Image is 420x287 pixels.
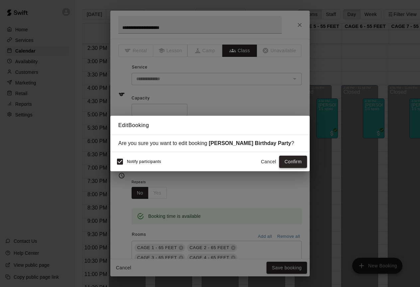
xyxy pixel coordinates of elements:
strong: [PERSON_NAME] Birthday Party [209,140,291,146]
button: Cancel [258,156,279,168]
span: Notify participants [127,160,161,164]
h2: Edit Booking [110,116,310,135]
div: Are you sure you want to edit booking ? [118,140,302,146]
button: Confirm [279,156,307,168]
